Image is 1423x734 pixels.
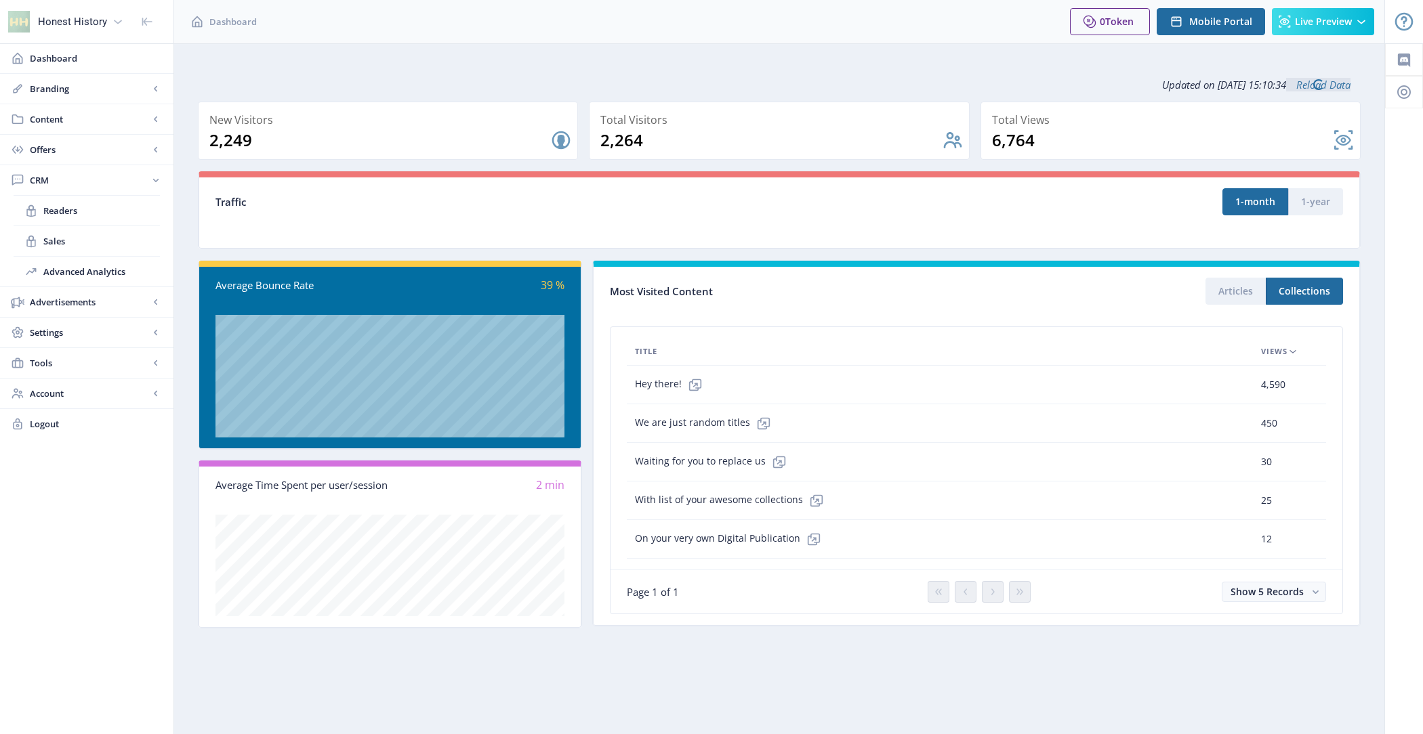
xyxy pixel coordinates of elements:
[1222,582,1326,602] button: Show 5 Records
[30,417,163,431] span: Logout
[1261,415,1277,431] span: 450
[992,129,1333,151] div: 6,764
[30,112,149,126] span: Content
[1261,492,1272,509] span: 25
[30,356,149,370] span: Tools
[1288,188,1343,215] button: 1-year
[1189,16,1252,27] span: Mobile Portal
[635,525,827,553] span: On your very own Digital Publication
[215,278,390,293] div: Average Bounce Rate
[1105,15,1134,28] span: Token
[635,371,709,398] span: Hey there!
[635,410,777,437] span: We are just random titles
[30,143,149,156] span: Offers
[30,173,149,187] span: CRM
[1272,8,1374,35] button: Live Preview
[30,82,149,95] span: Branding
[38,7,107,37] div: Honest History
[215,194,779,210] div: Traffic
[610,281,976,302] div: Most Visited Content
[635,448,793,475] span: Waiting for you to replace us
[209,129,550,151] div: 2,249
[14,196,160,225] a: Readers
[1070,8,1150,35] button: 0Token
[43,265,160,278] span: Advanced Analytics
[215,477,390,493] div: Average Time Spent per user/session
[209,110,572,129] div: New Visitors
[390,477,565,493] div: 2 min
[14,226,160,256] a: Sales
[541,278,564,293] span: 39 %
[1266,278,1343,305] button: Collections
[1157,8,1265,35] button: Mobile Portal
[1205,278,1266,305] button: Articles
[8,11,30,33] img: properties.app_icon.png
[1231,585,1304,598] span: Show 5 Records
[635,343,657,360] span: Title
[1261,376,1285,393] span: 4,590
[209,15,257,28] span: Dashboard
[600,129,941,151] div: 2,264
[1261,531,1272,547] span: 12
[627,585,679,599] span: Page 1 of 1
[635,487,830,514] span: With list of your awesome collections
[1295,16,1352,27] span: Live Preview
[198,68,1361,102] div: Updated on [DATE] 15:10:34
[30,295,149,309] span: Advertisements
[30,387,149,400] span: Account
[14,257,160,286] a: Advanced Analytics
[1261,343,1287,360] span: Views
[1261,454,1272,470] span: 30
[1222,188,1288,215] button: 1-month
[1286,78,1350,91] a: Reload Data
[30,326,149,339] span: Settings
[43,234,160,248] span: Sales
[30,51,163,65] span: Dashboard
[600,110,963,129] div: Total Visitors
[992,110,1355,129] div: Total Views
[43,204,160,217] span: Readers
